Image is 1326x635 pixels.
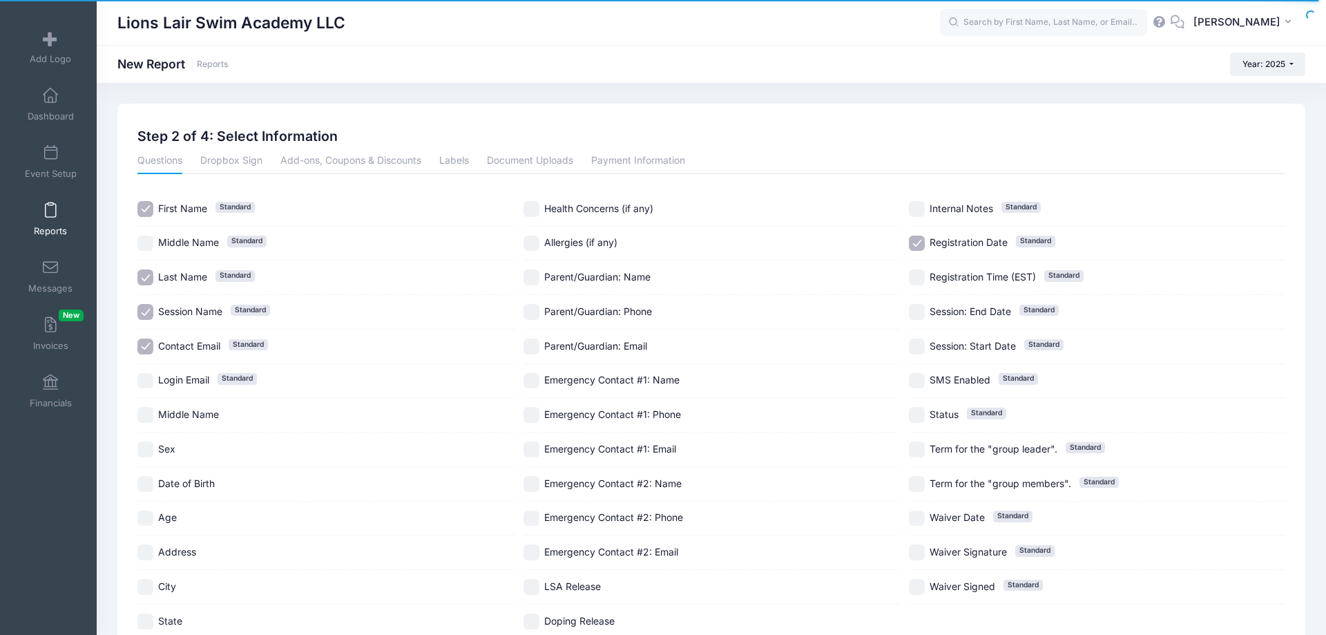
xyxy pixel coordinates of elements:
[930,443,1057,455] span: Term for the "group leader".
[523,339,539,354] input: Parent/Guardian: Email
[523,476,539,492] input: Emergency Contact #2: Name
[137,442,153,457] input: Sex
[1230,53,1305,76] button: Year: 2025
[1003,580,1043,591] span: Standard
[930,305,1011,317] span: Session: End Date
[999,373,1038,384] span: Standard
[544,580,601,592] span: LSA Release
[544,546,678,558] span: Emergency Contact #2: Email
[33,340,68,352] span: Invoices
[909,442,925,457] input: Term for the "group leader".Standard
[158,546,196,558] span: Address
[523,236,539,252] input: Allergies (if any)
[18,252,84,301] a: Messages
[30,53,71,65] span: Add Logo
[909,579,925,595] input: Waiver SignedStandard
[930,340,1016,352] span: Session: Start Date
[993,511,1032,522] span: Standard
[137,201,153,217] input: First NameStandard
[523,511,539,527] input: Emergency Contact #2: Phone
[544,615,615,627] span: Doping Release
[137,511,153,527] input: Age
[909,236,925,252] input: Registration DateStandard
[137,476,153,492] input: Date of Birth
[1066,442,1105,453] span: Standard
[909,269,925,285] input: Registration Time (EST)Standard
[439,149,469,174] a: Labels
[280,149,421,174] a: Add-ons, Coupons & Discounts
[137,544,153,560] input: Address
[1193,15,1280,30] span: [PERSON_NAME]
[523,407,539,423] input: Emergency Contact #1: Phone
[523,614,539,629] input: Doping Release
[218,373,257,384] span: Standard
[18,310,84,358] a: InvoicesNew
[909,476,925,492] input: Term for the "group members".Standard
[30,397,72,409] span: Financials
[117,57,229,71] h1: New Report
[1184,7,1305,39] button: [PERSON_NAME]
[227,236,267,247] span: Standard
[18,138,84,186] a: Event Setup
[137,373,153,389] input: Login EmailStandard
[1242,59,1285,69] span: Year: 2025
[18,195,84,243] a: Reports
[930,374,990,386] span: SMS Enabled
[930,511,985,523] span: Waiver Date
[544,202,653,214] span: Health Concerns (if any)
[909,407,925,423] input: StatusStandard
[967,408,1006,419] span: Standard
[18,23,84,71] a: Add Logo
[1079,477,1119,488] span: Standard
[544,511,683,523] span: Emergency Contact #2: Phone
[930,271,1036,283] span: Registration Time (EST)
[137,614,153,629] input: State
[215,270,255,281] span: Standard
[544,271,651,283] span: Parent/Guardian: Name
[523,304,539,320] input: Parent/Guardian: Phone
[909,339,925,354] input: Session: Start DateStandard
[544,236,617,248] span: Allergies (if any)
[909,511,925,527] input: Waiver DateStandard
[18,367,84,415] a: Financials
[940,9,1147,37] input: Search by First Name, Last Name, or Email...
[137,236,153,252] input: Middle NameStandard
[523,544,539,560] input: Emergency Contact #2: Email
[158,477,215,489] span: Date of Birth
[158,271,207,283] span: Last Name
[34,225,67,237] span: Reports
[158,305,222,317] span: Session Name
[1016,236,1055,247] span: Standard
[930,408,959,420] span: Status
[158,580,176,592] span: City
[1044,270,1084,281] span: Standard
[523,442,539,457] input: Emergency Contact #1: Email
[1001,202,1041,213] span: Standard
[930,546,1007,558] span: Waiver Signature
[1019,305,1059,316] span: Standard
[544,340,647,352] span: Parent/Guardian: Email
[909,373,925,389] input: SMS EnabledStandard
[930,202,993,214] span: Internal Notes
[158,408,219,420] span: Middle Name
[544,477,682,489] span: Emergency Contact #2: Name
[18,80,84,129] a: Dashboard
[137,269,153,285] input: Last NameStandard
[137,304,153,320] input: Session NameStandard
[158,374,209,386] span: Login Email
[158,511,177,523] span: Age
[28,283,73,294] span: Messages
[137,149,182,174] a: Questions
[544,374,680,386] span: Emergency Contact #1: Name
[231,305,270,316] span: Standard
[909,304,925,320] input: Session: End DateStandard
[158,443,175,455] span: Sex
[158,202,207,214] span: First Name
[200,149,262,174] a: Dropbox Sign
[117,7,345,39] h1: Lions Lair Swim Academy LLC
[229,339,268,350] span: Standard
[523,373,539,389] input: Emergency Contact #1: Name
[137,579,153,595] input: City
[137,339,153,354] input: Contact EmailStandard
[909,201,925,217] input: Internal NotesStandard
